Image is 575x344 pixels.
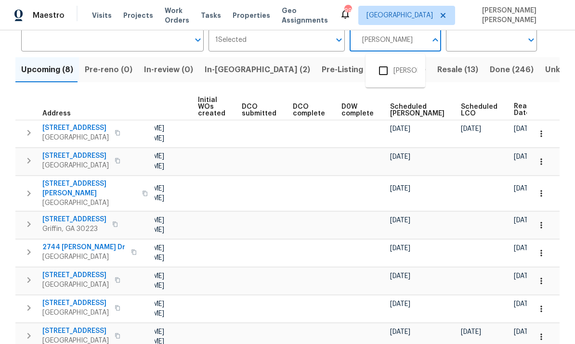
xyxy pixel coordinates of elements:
span: 2744 [PERSON_NAME] Dr [42,242,125,252]
span: [GEOGRAPHIC_DATA] [366,11,433,20]
span: In-[GEOGRAPHIC_DATA] (2) [205,63,310,76]
span: [DATE] [390,273,410,280]
span: Geo Assignments [282,6,328,25]
span: [DATE] [390,185,410,192]
span: [GEOGRAPHIC_DATA] [42,198,136,208]
span: [GEOGRAPHIC_DATA] [42,280,109,290]
span: Done (246) [490,63,534,76]
span: Tasks [201,12,221,19]
span: [DATE] [514,185,534,192]
span: [STREET_ADDRESS][PERSON_NAME] [42,179,136,198]
span: D0W complete [341,103,374,117]
span: Address [42,110,71,117]
span: [DATE] [514,126,534,132]
span: [DATE] [461,126,481,132]
span: [DATE] [514,301,534,307]
span: [GEOGRAPHIC_DATA] [42,133,109,142]
span: Properties [233,11,270,20]
span: Scheduled [PERSON_NAME] [390,103,444,117]
span: Projects [123,11,153,20]
span: [DATE] [390,153,410,160]
span: [DATE] [390,329,410,335]
span: Resale (13) [437,63,478,76]
span: [DATE] [514,153,534,160]
span: [STREET_ADDRESS] [42,326,109,336]
span: [DATE] [390,217,410,224]
span: [STREET_ADDRESS] [42,298,109,308]
span: [STREET_ADDRESS] [42,151,109,161]
span: In-review (0) [144,63,193,76]
span: [DATE] [461,329,481,335]
span: [DATE] [390,245,410,252]
span: [DATE] [514,217,534,224]
span: [DATE] [514,273,534,280]
span: [PERSON_NAME] [PERSON_NAME] [478,6,561,25]
span: DCO complete [293,103,325,117]
span: [GEOGRAPHIC_DATA] [42,161,109,170]
button: Open [191,33,205,47]
span: [DATE] [514,245,534,252]
span: 1 Selected [215,36,247,44]
span: [DATE] [390,126,410,132]
span: Ready Date [514,103,535,116]
button: Close [429,33,442,47]
span: Scheduled LCO [461,103,497,117]
span: Visits [92,11,112,20]
span: Pre-Listing (1) [322,63,374,76]
span: [DATE] [514,329,534,335]
span: Upcoming (8) [21,63,73,76]
li: [PERSON_NAME] [373,61,418,81]
div: 99 [344,6,351,15]
span: Griffin, GA 30223 [42,224,106,234]
span: [STREET_ADDRESS] [42,215,106,224]
span: DCO submitted [242,103,276,117]
span: Pre-reno (0) [85,63,132,76]
span: [GEOGRAPHIC_DATA] [42,308,109,318]
span: [STREET_ADDRESS] [42,123,109,133]
input: Search ... [356,29,426,51]
span: Maestro [33,11,65,20]
button: Open [332,33,346,47]
span: [DATE] [390,301,410,307]
span: [GEOGRAPHIC_DATA] [42,252,125,262]
button: Open [524,33,538,47]
span: [STREET_ADDRESS] [42,270,109,280]
span: Initial WOs created [198,97,225,117]
span: Work Orders [165,6,189,25]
